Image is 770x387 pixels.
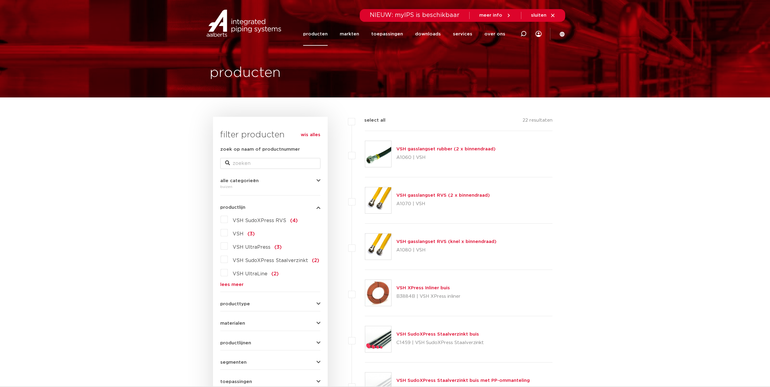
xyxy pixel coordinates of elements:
[271,271,279,276] span: (2)
[247,231,255,236] span: (3)
[365,280,391,306] img: Thumbnail for VSH XPress Inliner buis
[220,183,320,190] div: buizen
[531,13,546,18] span: sluiten
[479,13,511,18] a: meer info
[396,199,490,209] p: A1070 | VSH
[396,292,460,301] p: B3884B | VSH XPress inliner
[220,321,245,326] span: materialen
[365,141,391,167] img: Thumbnail for VSH gasslangset rubber (2 x binnendraad)
[220,302,320,306] button: producttype
[396,193,490,198] a: VSH gasslangset RVS (2 x binnendraad)
[371,22,403,46] a: toepassingen
[220,158,320,169] input: zoeken
[303,22,505,46] nav: Menu
[220,179,259,183] span: alle categorieën
[396,153,496,162] p: A1060 | VSH
[396,147,496,151] a: VSH gasslangset rubber (2 x binnendraad)
[370,12,460,18] span: NIEUW: myIPS is beschikbaar
[233,258,308,263] span: VSH SudoXPress Staalverzinkt
[220,379,320,384] button: toepassingen
[303,22,328,46] a: producten
[220,146,300,153] label: zoek op naam of productnummer
[396,239,496,244] a: VSH gasslangset RVS (knel x binnendraad)
[523,117,552,126] p: 22 resultaten
[220,321,320,326] button: materialen
[220,205,245,210] span: productlijn
[479,13,502,18] span: meer info
[484,22,505,46] a: over ons
[396,286,450,290] a: VSH XPress Inliner buis
[396,332,479,336] a: VSH SudoXPress Staalverzinkt buis
[220,282,320,287] a: lees meer
[220,341,320,345] button: productlijnen
[365,187,391,213] img: Thumbnail for VSH gasslangset RVS (2 x binnendraad)
[396,378,530,383] a: VSH SudoXPress Staalverzinkt buis met PP-ommanteling
[415,22,441,46] a: downloads
[220,302,250,306] span: producttype
[531,13,555,18] a: sluiten
[301,131,320,139] a: wis alles
[396,338,484,348] p: C1459 | VSH SudoXPress Staalverzinkt
[220,379,252,384] span: toepassingen
[210,63,281,83] h1: producten
[453,22,472,46] a: services
[365,234,391,260] img: Thumbnail for VSH gasslangset RVS (knel x binnendraad)
[340,22,359,46] a: markten
[220,179,320,183] button: alle categorieën
[233,271,267,276] span: VSH UltraLine
[233,218,286,223] span: VSH SudoXPress RVS
[233,231,244,236] span: VSH
[365,326,391,352] img: Thumbnail for VSH SudoXPress Staalverzinkt buis
[396,245,496,255] p: A1080 | VSH
[233,245,270,250] span: VSH UltraPress
[220,129,320,141] h3: filter producten
[220,205,320,210] button: productlijn
[220,360,320,365] button: segmenten
[220,341,251,345] span: productlijnen
[290,218,298,223] span: (4)
[355,117,385,124] label: select all
[274,245,282,250] span: (3)
[312,258,319,263] span: (2)
[220,360,247,365] span: segmenten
